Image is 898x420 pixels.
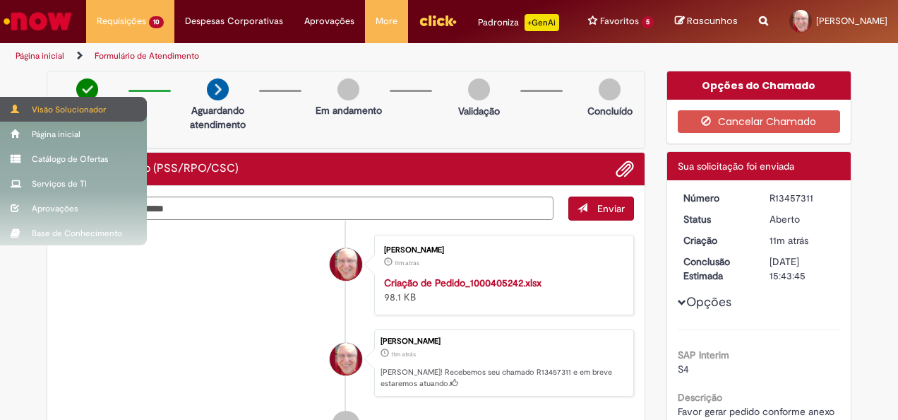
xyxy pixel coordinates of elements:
[770,234,808,247] span: 11m atrás
[1,7,74,35] img: ServiceNow
[76,78,98,100] img: check-circle-green.png
[673,233,760,247] dt: Criação
[16,50,64,62] a: Página inicial
[468,78,490,100] img: img-circle-grey.png
[673,191,760,205] dt: Número
[58,329,634,397] li: Fernando Cesar Ferreira
[587,104,633,118] p: Concluído
[185,14,283,28] span: Despesas Corporativas
[616,160,634,178] button: Adicionar anexos
[384,246,619,255] div: [PERSON_NAME]
[304,14,354,28] span: Aprovações
[58,197,553,220] textarea: Digite sua mensagem aqui...
[376,14,397,28] span: More
[599,78,621,100] img: img-circle-grey.png
[419,10,457,31] img: click_logo_yellow_360x200.png
[816,15,887,27] span: [PERSON_NAME]
[330,248,362,281] div: Fernando Cesar Ferreira
[673,212,760,226] dt: Status
[675,15,738,28] a: Rascunhos
[678,391,722,404] b: Descrição
[678,349,729,361] b: SAP Interim
[149,16,164,28] span: 10
[687,14,738,28] span: Rascunhos
[381,367,626,389] p: [PERSON_NAME]! Recebemos seu chamado R13457311 e em breve estaremos atuando.
[184,103,252,132] p: Aguardando atendimento
[525,14,559,31] p: +GenAi
[316,103,382,117] p: Em andamento
[678,110,841,133] button: Cancelar Chamado
[58,163,239,175] h2: Criação de Pedido (PSS/RPO/CSC) Histórico de tíquete
[770,212,835,226] div: Aberto
[478,14,559,31] div: Padroniza
[678,160,794,173] span: Sua solicitação foi enviada
[391,350,416,358] span: 11m atrás
[678,363,689,375] span: S4
[384,276,619,304] div: 98.1 KB
[673,255,760,283] dt: Conclusão Estimada
[568,197,634,221] button: Enviar
[11,43,588,69] ul: Trilhas de página
[642,16,654,28] span: 5
[381,337,626,346] div: [PERSON_NAME]
[391,350,416,358] time: 28/08/2025 11:43:41
[384,276,541,289] a: Criação de Pedido_1000405242.xlsx
[597,202,625,215] span: Enviar
[770,255,835,283] div: [DATE] 15:43:45
[95,50,199,62] a: Formulário de Atendimento
[770,191,835,205] div: R13457311
[678,405,834,418] span: Favor gerar pedido conforme anexo
[770,233,835,247] div: 28/08/2025 11:43:41
[207,78,229,100] img: arrow-next.png
[395,259,419,267] span: 11m atrás
[97,14,146,28] span: Requisições
[458,104,500,118] p: Validação
[600,14,639,28] span: Favoritos
[330,343,362,375] div: Fernando Cesar Ferreira
[667,71,851,100] div: Opções do Chamado
[337,78,359,100] img: img-circle-grey.png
